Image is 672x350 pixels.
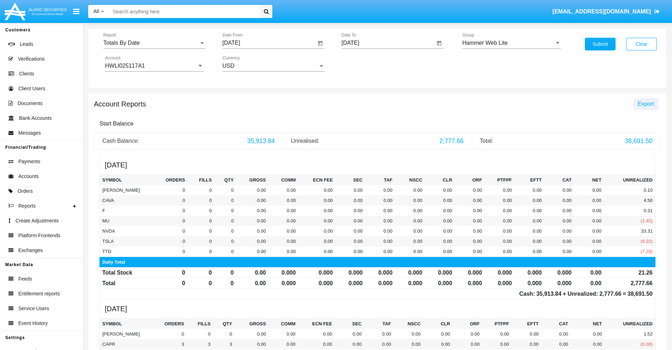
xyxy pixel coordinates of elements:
[364,339,394,349] td: 0.00
[99,257,656,267] td: Daily Total
[485,195,515,205] td: 0.00
[571,318,605,329] th: Net
[512,339,541,349] td: 0.00
[515,185,545,195] td: 0.00
[236,216,268,226] td: 0.00
[99,155,656,174] h5: [DATE]
[214,195,236,205] td: 0
[574,185,604,195] td: 0.00
[574,246,604,257] td: 0.00
[109,5,258,18] input: Search
[151,195,188,205] td: 0
[365,185,395,195] td: 0.00
[515,205,545,216] td: 0.00
[545,205,575,216] td: 0.00
[455,185,485,195] td: 0.00
[151,329,187,339] td: 0
[335,205,365,216] td: 0.00
[298,329,335,339] td: 0.00
[483,318,512,329] th: PTFPF
[638,101,654,107] span: Export
[545,236,575,246] td: 0.00
[425,205,455,216] td: 0.00
[453,339,483,349] td: 0.00
[425,246,455,257] td: 0.00
[515,278,545,288] td: 0.000
[269,246,299,257] td: 0.00
[18,232,60,239] span: Platform Frontends
[455,216,485,226] td: 0.00
[395,278,425,288] td: 0.000
[549,2,663,22] a: [EMAIL_ADDRESS][DOMAIN_NAME]
[18,85,45,92] span: Client Users
[316,39,325,48] button: Open calendar
[18,320,48,327] span: Event History
[187,318,213,329] th: Fills
[512,329,541,339] td: 0.00
[335,278,365,288] td: 0.000
[335,226,365,236] td: 0.00
[269,205,299,216] td: 0.00
[335,329,364,339] td: 0.00
[395,174,425,185] th: NSCC
[628,291,653,297] span: 38,691.50
[16,217,59,225] span: Create Adjustments
[18,129,41,137] span: Messages
[99,185,151,195] td: [PERSON_NAME]
[455,195,485,205] td: 0.00
[545,226,575,236] td: 0.00
[455,205,485,216] td: 0.00
[515,267,545,278] td: 0.000
[485,278,515,288] td: 0.000
[541,318,571,329] th: CAT
[425,174,455,185] th: CLR
[335,318,364,329] th: SEC
[235,329,269,339] td: 0.00
[151,318,187,329] th: Orders
[515,195,545,205] td: 0.00
[151,278,188,288] td: 0
[18,173,39,180] span: Accounts
[235,339,269,349] td: 0.00
[512,318,541,329] th: EFTT
[604,246,656,257] td: (7.29)
[187,339,213,349] td: 3
[335,236,365,246] td: 0.00
[335,185,365,195] td: 0.00
[545,195,575,205] td: 0.00
[425,195,455,205] td: 0.00
[485,174,515,185] th: PTFPF
[605,318,656,329] th: Unrealized
[269,236,299,246] td: 0.00
[18,100,43,107] span: Documents
[236,236,268,246] td: 0.00
[395,246,425,257] td: 0.00
[291,137,434,145] div: Unrealised:
[423,318,453,329] th: CLR
[485,205,515,216] td: 0.00
[425,185,455,195] td: 0.00
[99,299,656,318] h5: [DATE]
[545,246,575,257] td: 0.00
[585,38,616,50] button: Submit
[604,185,656,195] td: 0.10
[151,205,188,216] td: 0
[515,236,545,246] td: 0.00
[18,305,49,312] span: Service Users
[425,226,455,236] td: 0.00
[335,267,365,278] td: 0.000
[214,205,236,216] td: 0
[365,226,395,236] td: 0.00
[599,291,621,297] span: 2,777.66
[19,70,34,78] span: Clients
[298,278,335,288] td: 0.000
[151,216,188,226] td: 0
[99,120,655,127] h6: Start Balance
[99,205,151,216] td: F
[365,174,395,185] th: TAF
[298,174,335,185] th: Ecn Fee
[188,205,215,216] td: 0
[455,226,485,236] td: 0.00
[298,318,335,329] th: Ecn Fee
[364,318,394,329] th: TAF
